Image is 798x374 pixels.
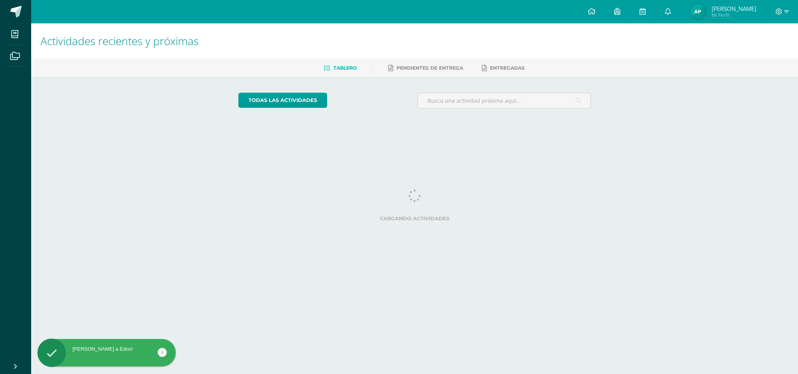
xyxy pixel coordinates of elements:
a: Pendientes de entrega [388,62,463,74]
span: Tablero [333,65,357,71]
span: Entregadas [490,65,525,71]
span: [PERSON_NAME] [712,5,756,12]
a: todas las Actividades [238,93,327,108]
span: Mi Perfil [712,12,756,18]
div: [PERSON_NAME] a Edoo! [37,346,176,353]
label: Cargando actividades [238,216,591,221]
a: Tablero [324,62,357,74]
input: Busca una actividad próxima aquí... [418,93,590,108]
span: Actividades recientes y próximas [41,33,199,48]
span: Pendientes de entrega [396,65,463,71]
img: 2d32527d923b197e6f3fdeecb107322b.png [690,4,706,19]
a: Entregadas [482,62,525,74]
